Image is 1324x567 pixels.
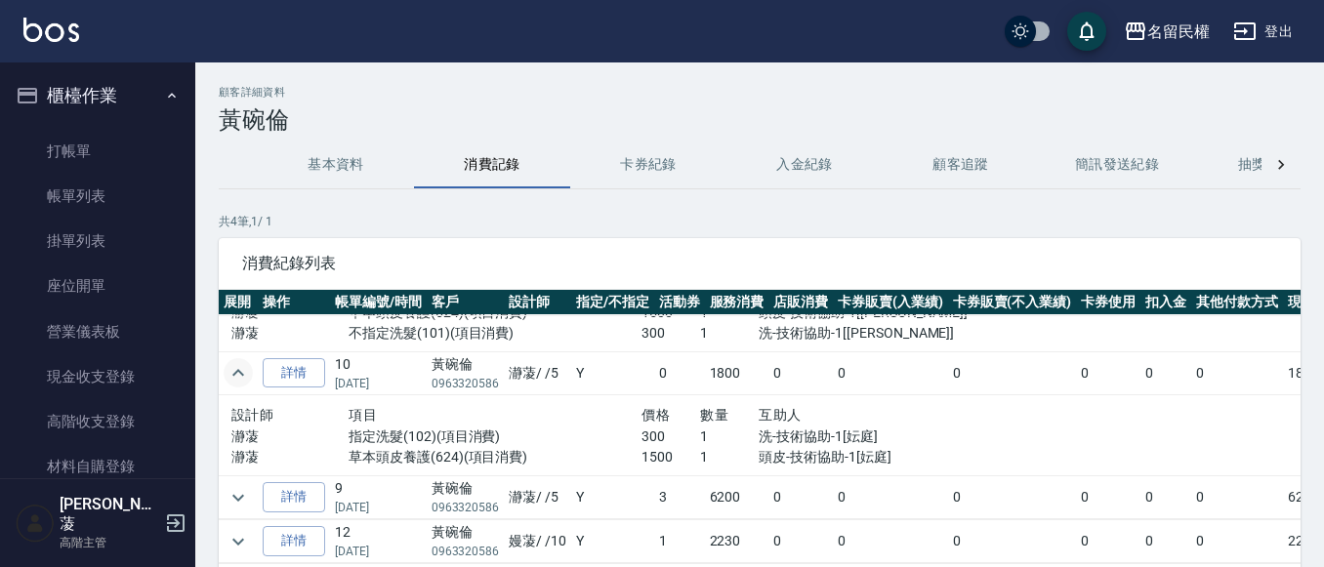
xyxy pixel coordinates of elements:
[654,476,705,519] td: 3
[705,476,769,519] td: 6200
[349,407,377,423] span: 項目
[8,354,187,399] a: 現金收支登錄
[8,70,187,121] button: 櫃檯作業
[258,290,330,315] th: 操作
[654,351,705,394] td: 0
[1039,142,1195,188] button: 簡訊發送紀錄
[1191,351,1283,394] td: 0
[219,290,258,315] th: 展開
[427,476,505,519] td: 黃碗倫
[1140,476,1191,519] td: 0
[432,499,500,516] p: 0963320586
[504,520,571,563] td: 嫚蓤 / /10
[705,520,769,563] td: 2230
[349,426,641,447] p: 指定洗髮(102)(項目消費)
[330,476,427,519] td: 9
[231,323,349,344] p: 瀞蓤
[571,351,654,394] td: Y
[1191,476,1283,519] td: 0
[833,520,948,563] td: 0
[700,447,759,467] p: 1
[1225,14,1301,50] button: 登出
[1140,290,1191,315] th: 扣入金
[16,504,55,543] img: Person
[948,290,1077,315] th: 卡券販賣(不入業績)
[759,407,801,423] span: 互助人
[759,323,934,344] p: 洗-技術協助-1[[PERSON_NAME]]
[330,290,427,315] th: 帳單編號/時間
[570,142,726,188] button: 卡券紀錄
[833,290,948,315] th: 卡券販賣(入業績)
[641,447,700,467] p: 1500
[414,142,570,188] button: 消費記錄
[504,476,571,519] td: 瀞蓤 / /5
[427,290,505,315] th: 客戶
[504,290,571,315] th: 設計師
[726,142,883,188] button: 入金紀錄
[219,86,1301,99] h2: 顧客詳細資料
[349,447,641,467] p: 草本頭皮養護(624)(項目消費)
[705,351,769,394] td: 1800
[231,407,273,423] span: 設計師
[8,399,187,444] a: 高階收支登錄
[224,358,253,387] button: expand row
[571,476,654,519] td: Y
[768,476,833,519] td: 0
[8,219,187,263] a: 掛單列表
[8,263,187,308] a: 座位開單
[759,426,934,447] p: 洗-技術協助-1[妘庭]
[432,543,500,560] p: 0963320586
[60,534,159,551] p: 高階主管
[504,351,571,394] td: 瀞蓤 / /5
[833,476,948,519] td: 0
[427,520,505,563] td: 黃碗倫
[641,323,700,344] p: 300
[8,174,187,219] a: 帳單列表
[1140,351,1191,394] td: 0
[1076,351,1140,394] td: 0
[1140,520,1191,563] td: 0
[224,483,253,512] button: expand row
[1191,520,1283,563] td: 0
[335,375,422,392] p: [DATE]
[263,358,325,388] a: 詳情
[432,375,500,392] p: 0963320586
[768,520,833,563] td: 0
[641,407,670,423] span: 價格
[231,447,349,467] p: 瀞蓤
[654,290,705,315] th: 活動券
[8,444,187,489] a: 材料自購登錄
[700,426,759,447] p: 1
[219,106,1301,134] h3: 黃碗倫
[60,495,159,534] h5: [PERSON_NAME]蓤
[705,290,769,315] th: 服務消費
[1116,12,1218,52] button: 名留民權
[768,351,833,394] td: 0
[1191,290,1283,315] th: 其他付款方式
[258,142,414,188] button: 基本資料
[768,290,833,315] th: 店販消費
[224,527,253,556] button: expand row
[700,407,728,423] span: 數量
[1076,476,1140,519] td: 0
[700,323,759,344] p: 1
[263,526,325,556] a: 詳情
[23,18,79,42] img: Logo
[349,323,641,344] p: 不指定洗髮(101)(項目消費)
[1147,20,1210,44] div: 名留民權
[833,351,948,394] td: 0
[948,520,1077,563] td: 0
[335,543,422,560] p: [DATE]
[1067,12,1106,51] button: save
[948,351,1077,394] td: 0
[219,213,1301,230] p: 共 4 筆, 1 / 1
[263,482,325,512] a: 詳情
[330,351,427,394] td: 10
[571,290,654,315] th: 指定/不指定
[231,426,349,447] p: 瀞蓤
[1076,290,1140,315] th: 卡券使用
[427,351,505,394] td: 黃碗倫
[335,499,422,516] p: [DATE]
[654,520,705,563] td: 1
[571,520,654,563] td: Y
